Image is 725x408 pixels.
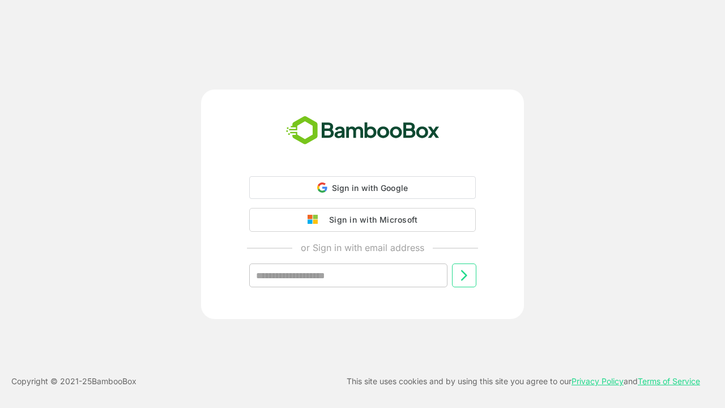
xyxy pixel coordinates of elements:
p: This site uses cookies and by using this site you agree to our and [347,375,700,388]
span: Sign in with Google [332,183,408,193]
a: Terms of Service [638,376,700,386]
img: google [308,215,323,225]
div: Sign in with Microsoft [323,212,417,227]
p: Copyright © 2021- 25 BambooBox [11,375,137,388]
p: or Sign in with email address [301,241,424,254]
a: Privacy Policy [572,376,624,386]
div: Sign in with Google [249,176,476,199]
img: bamboobox [280,112,446,150]
button: Sign in with Microsoft [249,208,476,232]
